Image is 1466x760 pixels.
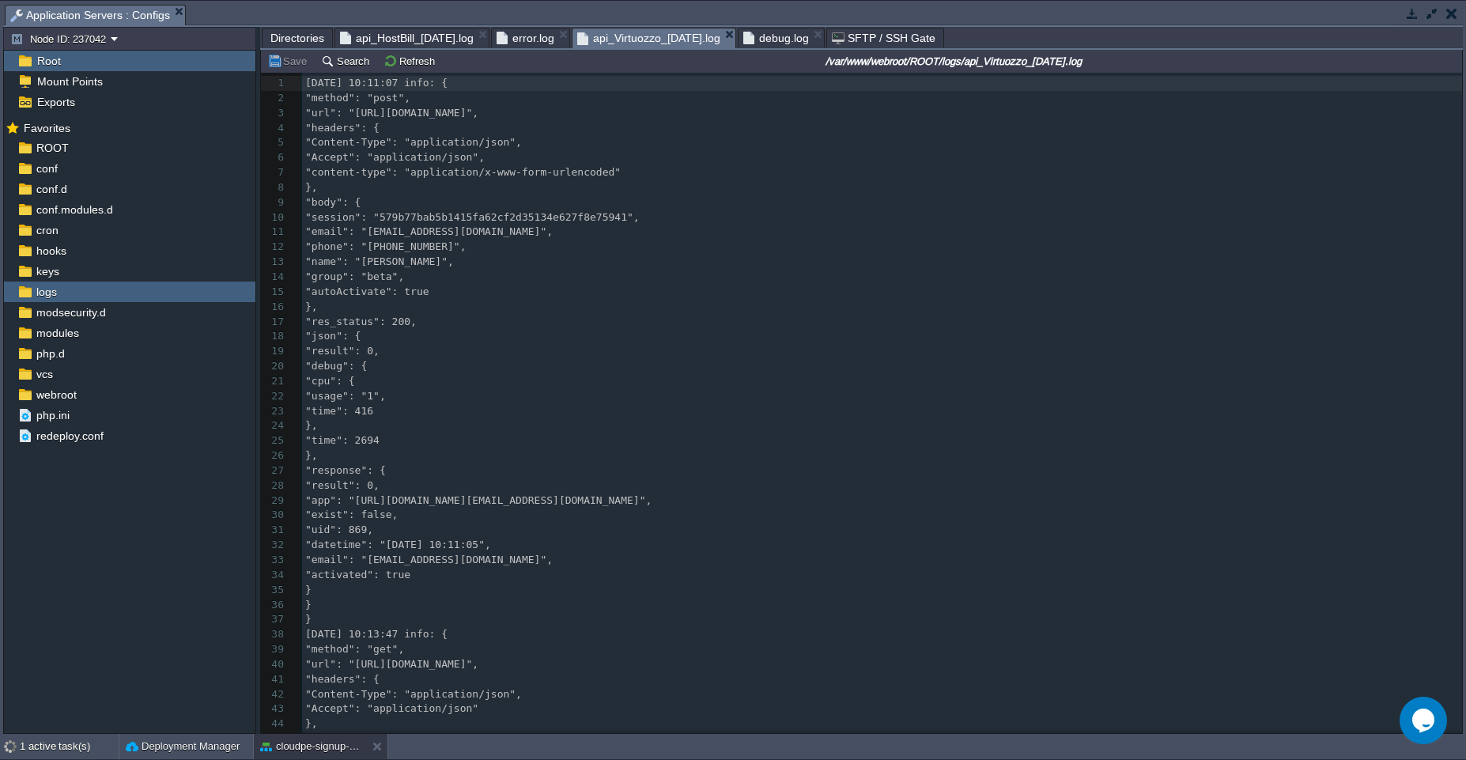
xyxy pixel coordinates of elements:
[33,182,70,196] a: conf.d
[261,240,288,255] div: 12
[33,264,62,278] a: keys
[832,28,935,47] span: SFTP / SSH Gate
[261,701,288,717] div: 43
[261,255,288,270] div: 13
[126,739,240,754] button: Deployment Manager
[261,359,288,374] div: 20
[305,255,454,267] span: "name": "[PERSON_NAME]",
[305,345,380,357] span: "result": 0,
[261,150,288,165] div: 6
[261,463,288,478] div: 27
[305,330,361,342] span: "json": {
[491,28,570,47] li: /var/www/webroot/ROOT/logs/error.log
[305,539,491,550] span: "datetime": "[DATE] 10:11:05",
[1400,697,1450,744] iframe: chat widget
[33,346,67,361] a: php.d
[261,493,288,509] div: 29
[305,554,553,565] span: "email": "[EMAIL_ADDRESS][DOMAIN_NAME]",
[305,211,640,223] span: "session": "579b77bab5b1415fa62cf2d35134e627f8e75941",
[305,494,652,506] span: "app": "[URL][DOMAIN_NAME][EMAIL_ADDRESS][DOMAIN_NAME]",
[261,612,288,627] div: 37
[261,553,288,568] div: 33
[305,285,429,297] span: "autoActivate": true
[261,508,288,523] div: 30
[321,54,374,68] button: Search
[261,672,288,687] div: 41
[34,54,63,68] a: Root
[305,434,380,446] span: "time": 2694
[10,6,170,25] span: Application Servers : Configs
[743,28,809,47] span: debug.log
[305,270,404,282] span: "group": "beta",
[33,388,79,402] a: webroot
[33,285,59,299] a: logs
[305,584,312,596] span: }
[33,367,55,381] a: vcs
[577,28,720,48] span: api_Virtuozzo_[DATE].log
[261,598,288,613] div: 36
[305,658,478,670] span: "url": "[URL][DOMAIN_NAME]",
[305,301,318,312] span: },
[261,389,288,404] div: 22
[33,244,69,258] a: hooks
[261,732,288,747] div: 45
[384,54,440,68] button: Refresh
[305,464,386,476] span: "response": {
[572,28,736,47] li: /var/www/webroot/ROOT/logs/api_Virtuozzo_2025-08-13.log
[261,344,288,359] div: 19
[261,374,288,389] div: 21
[261,478,288,493] div: 28
[21,122,73,134] a: Favorites
[33,326,81,340] a: modules
[305,688,522,700] span: "Content-Type": "application/json",
[261,404,288,419] div: 23
[33,161,60,176] a: conf
[340,28,474,47] span: api_HostBill_[DATE].log
[261,180,288,195] div: 8
[270,28,324,47] span: Directories
[305,628,448,640] span: [DATE] 10:13:47 info: {
[261,717,288,732] div: 44
[305,524,373,535] span: "uid": 869,
[261,642,288,657] div: 39
[33,202,115,217] a: conf.modules.d
[305,92,410,104] span: "method": "post",
[261,210,288,225] div: 10
[305,375,355,387] span: "cpu": {
[305,479,380,491] span: "result": 0,
[305,77,448,89] span: [DATE] 10:11:07 info: {
[305,107,478,119] span: "url": "[URL][DOMAIN_NAME]",
[20,734,119,759] div: 1 active task(s)
[260,739,360,754] button: cloudpe-signup-test
[10,32,111,46] button: Node ID: 237042
[261,329,288,344] div: 18
[261,583,288,598] div: 35
[261,195,288,210] div: 9
[305,151,485,163] span: "Accept": "application/json",
[33,223,61,237] span: cron
[261,135,288,150] div: 5
[261,76,288,91] div: 1
[305,240,467,252] span: "phone": "[PHONE_NUMBER]",
[305,717,318,729] span: },
[305,122,380,134] span: "headers": {
[261,121,288,136] div: 4
[261,165,288,180] div: 7
[34,74,105,89] a: Mount Points
[305,569,410,580] span: "activated": true
[33,305,108,320] a: modsecurity.d
[305,673,380,685] span: "headers": {
[305,613,312,625] span: }
[497,28,554,47] span: error.log
[33,408,72,422] a: php.ini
